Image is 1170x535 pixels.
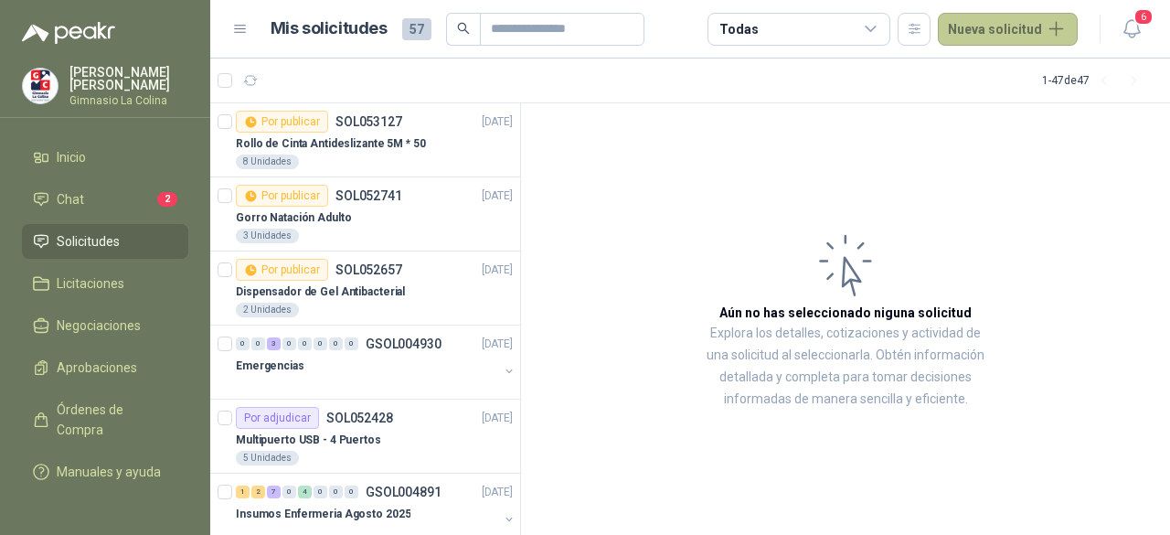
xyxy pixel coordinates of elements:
[1115,13,1148,46] button: 6
[366,486,441,498] p: GSOL004891
[22,455,188,489] a: Manuales y ayuda
[482,484,513,501] p: [DATE]
[57,316,141,336] span: Negociaciones
[719,19,758,39] div: Todas
[236,358,304,375] p: Emergencias
[57,400,171,440] span: Órdenes de Compra
[482,410,513,427] p: [DATE]
[57,147,86,167] span: Inicio
[157,192,177,207] span: 2
[236,337,250,350] div: 0
[210,103,520,177] a: Por publicarSOL053127[DATE] Rollo de Cinta Antideslizante 5M * 508 Unidades
[236,111,328,133] div: Por publicar
[236,303,299,317] div: 2 Unidades
[22,350,188,385] a: Aprobaciones
[1042,66,1148,95] div: 1 - 47 de 47
[22,266,188,301] a: Licitaciones
[482,336,513,353] p: [DATE]
[298,337,312,350] div: 0
[69,95,188,106] p: Gimnasio La Colina
[236,333,516,391] a: 0 0 3 0 0 0 0 0 GSOL004930[DATE] Emergencias
[22,140,188,175] a: Inicio
[271,16,388,42] h1: Mis solicitudes
[236,432,381,449] p: Multipuerto USB - 4 Puertos
[282,486,296,498] div: 0
[335,263,402,276] p: SOL052657
[22,22,115,44] img: Logo peakr
[210,177,520,251] a: Por publicarSOL052741[DATE] Gorro Natación Adulto3 Unidades
[57,189,84,209] span: Chat
[326,412,393,424] p: SOL052428
[22,224,188,259] a: Solicitudes
[236,185,328,207] div: Por publicar
[69,66,188,91] p: [PERSON_NAME] [PERSON_NAME]
[329,337,343,350] div: 0
[210,251,520,326] a: Por publicarSOL052657[DATE] Dispensador de Gel Antibacterial2 Unidades
[23,69,58,103] img: Company Logo
[22,308,188,343] a: Negociaciones
[236,209,351,227] p: Gorro Natación Adulto
[57,273,124,294] span: Licitaciones
[236,135,426,153] p: Rollo de Cinta Antideslizante 5M * 50
[314,486,327,498] div: 0
[282,337,296,350] div: 0
[236,407,319,429] div: Por adjudicar
[236,259,328,281] div: Por publicar
[251,337,265,350] div: 0
[938,13,1078,46] button: Nueva solicitud
[298,486,312,498] div: 4
[482,262,513,279] p: [DATE]
[236,229,299,243] div: 3 Unidades
[335,115,402,128] p: SOL053127
[719,303,972,323] h3: Aún no has seleccionado niguna solicitud
[314,337,327,350] div: 0
[704,323,987,411] p: Explora los detalles, cotizaciones y actividad de una solicitud al seleccionarla. Obtén informaci...
[366,337,441,350] p: GSOL004930
[1133,8,1154,26] span: 6
[22,182,188,217] a: Chat2
[345,337,358,350] div: 0
[22,392,188,447] a: Órdenes de Compra
[236,486,250,498] div: 1
[345,486,358,498] div: 0
[236,451,299,465] div: 5 Unidades
[57,462,161,482] span: Manuales y ayuda
[236,506,410,523] p: Insumos Enfermeria Agosto 2025
[57,231,120,251] span: Solicitudes
[402,18,431,40] span: 57
[251,486,265,498] div: 2
[210,400,520,474] a: Por adjudicarSOL052428[DATE] Multipuerto USB - 4 Puertos5 Unidades
[236,284,405,301] p: Dispensador de Gel Antibacterial
[329,486,343,498] div: 0
[236,155,299,169] div: 8 Unidades
[335,189,402,202] p: SOL052741
[267,486,281,498] div: 7
[267,337,281,350] div: 3
[482,113,513,131] p: [DATE]
[457,22,470,35] span: search
[57,358,137,378] span: Aprobaciones
[482,187,513,205] p: [DATE]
